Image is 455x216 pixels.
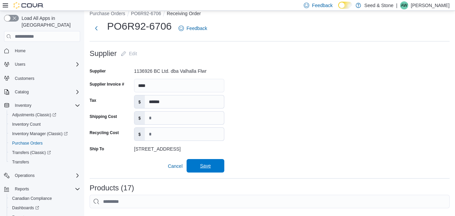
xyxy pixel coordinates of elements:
[7,129,83,138] a: Inventory Manager (Classic)
[107,20,172,33] h1: PO6R92-6706
[9,194,80,203] span: Canadian Compliance
[187,159,224,173] button: Save
[1,184,83,194] button: Reports
[134,95,145,108] label: $
[12,74,37,83] a: Customers
[9,111,59,119] a: Adjustments (Classic)
[90,195,450,208] input: This is a search bar. After typing your query, hit enter to filter the results lower in the page.
[90,82,124,87] label: Supplier Invoice #
[9,158,80,166] span: Transfers
[7,194,83,203] button: Canadian Compliance
[9,120,80,128] span: Inventory Count
[15,48,26,54] span: Home
[338,2,352,9] input: Dark Mode
[200,162,211,169] span: Save
[396,1,397,9] p: |
[1,87,83,97] button: Catalog
[9,139,45,147] a: Purchase Orders
[90,130,119,135] label: Recycling Cost
[9,158,32,166] a: Transfers
[9,204,42,212] a: Dashboards
[9,149,54,157] a: Transfers (Classic)
[364,1,393,9] p: Seed & Stone
[9,194,55,203] a: Canadian Compliance
[15,76,34,81] span: Customers
[90,114,117,119] label: Shipping Cost
[134,128,145,141] label: $
[12,101,80,110] span: Inventory
[90,146,104,152] label: Ship To
[15,173,35,178] span: Operations
[165,159,185,173] button: Cancel
[134,112,145,124] label: $
[12,122,41,127] span: Inventory Count
[1,171,83,180] button: Operations
[90,98,96,103] label: Tax
[90,11,125,16] button: Purchase Orders
[12,60,28,68] button: Users
[7,148,83,157] a: Transfers (Classic)
[12,88,31,96] button: Catalog
[12,141,43,146] span: Purchase Orders
[400,1,408,9] div: Alex Wang
[168,163,183,169] span: Cancel
[12,101,34,110] button: Inventory
[12,159,29,165] span: Transfers
[1,46,83,56] button: Home
[12,112,56,118] span: Adjustments (Classic)
[15,103,31,108] span: Inventory
[12,205,39,211] span: Dashboards
[19,15,80,28] span: Load All Apps in [GEOGRAPHIC_DATA]
[12,185,80,193] span: Reports
[1,101,83,110] button: Inventory
[312,2,332,9] span: Feedback
[7,203,83,213] a: Dashboards
[90,50,117,58] h3: Supplier
[15,89,29,95] span: Catalog
[401,1,407,9] span: AW
[7,157,83,167] button: Transfers
[411,1,450,9] p: [PERSON_NAME]
[9,130,70,138] a: Inventory Manager (Classic)
[90,10,450,18] nav: An example of EuiBreadcrumbs
[9,120,43,128] a: Inventory Count
[13,2,44,9] img: Cova
[9,130,80,138] span: Inventory Manager (Classic)
[15,62,25,67] span: Users
[167,11,201,16] button: Receiving Order
[12,131,68,136] span: Inventory Manager (Classic)
[90,22,103,35] button: Next
[12,60,80,68] span: Users
[9,139,80,147] span: Purchase Orders
[12,47,80,55] span: Home
[7,120,83,129] button: Inventory Count
[9,149,80,157] span: Transfers (Classic)
[12,47,28,55] a: Home
[12,172,80,180] span: Operations
[7,138,83,148] button: Purchase Orders
[12,74,80,82] span: Customers
[176,22,210,35] a: Feedback
[118,47,140,60] button: Edit
[1,73,83,83] button: Customers
[90,184,134,192] h3: Products (17)
[134,66,224,74] div: 1136926 BC Ltd. dba Valhalla Flwr
[12,172,37,180] button: Operations
[12,185,32,193] button: Reports
[131,11,161,16] button: PO6R92-6706
[134,144,224,152] div: [STREET_ADDRESS]
[15,186,29,192] span: Reports
[1,60,83,69] button: Users
[9,111,80,119] span: Adjustments (Classic)
[9,204,80,212] span: Dashboards
[7,110,83,120] a: Adjustments (Classic)
[12,88,80,96] span: Catalog
[90,68,106,74] label: Supplier
[12,196,52,201] span: Canadian Compliance
[187,25,207,32] span: Feedback
[12,150,51,155] span: Transfers (Classic)
[129,50,137,57] span: Edit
